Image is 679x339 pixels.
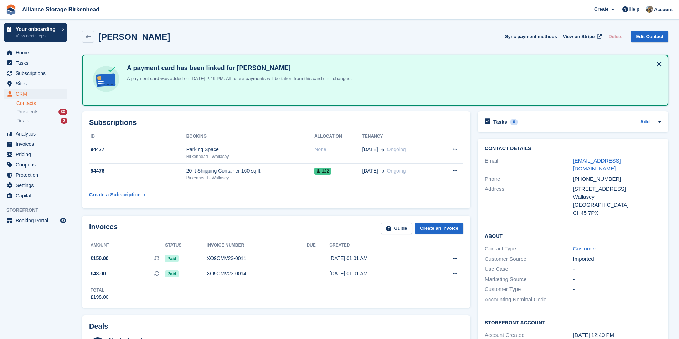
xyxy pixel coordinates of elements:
span: Protection [16,170,58,180]
div: Birkenhead - Wallasey [186,175,314,181]
a: menu [4,170,67,180]
div: Use Case [485,265,573,273]
div: 20 ft Shipping Container 160 sq ft [186,167,314,175]
img: card-linked-ebf98d0992dc2aeb22e95c0e3c79077019eb2392cfd83c6a337811c24bc77127.svg [91,64,121,94]
h2: Tasks [493,119,507,125]
span: View on Stripe [563,33,595,40]
span: Help [629,6,639,13]
div: [STREET_ADDRESS] [573,185,661,193]
button: Delete [606,31,625,42]
div: [GEOGRAPHIC_DATA] [573,201,661,209]
div: Customer Type [485,285,573,293]
h2: Contact Details [485,146,661,152]
a: Add [640,118,650,126]
div: - [573,265,661,273]
span: £48.00 [91,270,106,277]
div: 30 [58,109,67,115]
a: menu [4,68,67,78]
span: Deals [16,117,29,124]
a: menu [4,79,67,89]
span: Analytics [16,129,58,139]
h4: A payment card has been linked for [PERSON_NAME] [124,64,352,72]
span: Paid [165,270,178,277]
a: Your onboarding View next steps [4,23,67,42]
button: Sync payment methods [505,31,557,42]
div: Create a Subscription [89,191,141,198]
a: Alliance Storage Birkenhead [19,4,102,15]
div: £198.00 [91,293,109,301]
div: 94477 [89,146,186,153]
span: Home [16,48,58,58]
img: stora-icon-8386f47178a22dfd0bd8f6a31ec36ba5ce8667c1dd55bd0f319d3a0aa187defe.svg [6,4,16,15]
span: Booking Portal [16,216,58,226]
th: Created [329,240,426,251]
p: A payment card was added on [DATE] 2:49 PM. All future payments will be taken from this card unti... [124,75,352,82]
h2: [PERSON_NAME] [98,32,170,42]
div: XO9OMV23-0011 [207,255,307,262]
a: menu [4,89,67,99]
span: Capital [16,191,58,201]
span: Invoices [16,139,58,149]
h2: Storefront Account [485,319,661,326]
span: Ongoing [387,168,406,174]
th: Booking [186,131,314,142]
div: Accounting Nominal Code [485,296,573,304]
div: Wallasey [573,193,661,201]
span: [DATE] [362,167,378,175]
a: [EMAIL_ADDRESS][DOMAIN_NAME] [573,158,621,172]
h2: Invoices [89,223,118,234]
th: Status [165,240,207,251]
span: Account [654,6,673,13]
a: Contacts [16,100,67,107]
p: View next steps [16,33,58,39]
div: [DATE] 01:01 AM [329,270,426,277]
div: XO9OMV23-0014 [207,270,307,277]
a: Deals 2 [16,117,67,125]
div: Marketing Source [485,275,573,284]
div: Contact Type [485,245,573,253]
div: Birkenhead - Wallasey [186,153,314,160]
div: [DATE] 01:01 AM [329,255,426,262]
div: None [314,146,362,153]
span: CRM [16,89,58,99]
th: Tenancy [362,131,438,142]
th: Invoice number [207,240,307,251]
span: Create [594,6,608,13]
a: Preview store [59,216,67,225]
span: Pricing [16,149,58,159]
div: Parking Space [186,146,314,153]
div: - [573,296,661,304]
span: £150.00 [91,255,109,262]
span: Tasks [16,58,58,68]
h2: About [485,232,661,239]
a: menu [4,216,67,226]
div: CH45 7PX [573,209,661,217]
div: Phone [485,175,573,183]
th: Due [307,240,329,251]
a: menu [4,48,67,58]
a: Create an Invoice [415,223,463,234]
th: Allocation [314,131,362,142]
div: - [573,285,661,293]
a: Edit Contact [631,31,668,42]
div: Imported [573,255,661,263]
a: View on Stripe [560,31,603,42]
div: [PHONE_NUMBER] [573,175,661,183]
span: Coupons [16,160,58,170]
span: Subscriptions [16,68,58,78]
span: Storefront [6,207,71,214]
a: menu [4,160,67,170]
img: Steve McLoughlin [646,6,653,13]
a: menu [4,139,67,149]
span: 122 [314,168,331,175]
th: Amount [89,240,165,251]
p: Your onboarding [16,27,58,32]
a: Prospects 30 [16,108,67,116]
div: 94476 [89,167,186,175]
a: menu [4,58,67,68]
span: [DATE] [362,146,378,153]
div: Customer Source [485,255,573,263]
a: Guide [381,223,412,234]
span: Settings [16,180,58,190]
div: Email [485,157,573,173]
